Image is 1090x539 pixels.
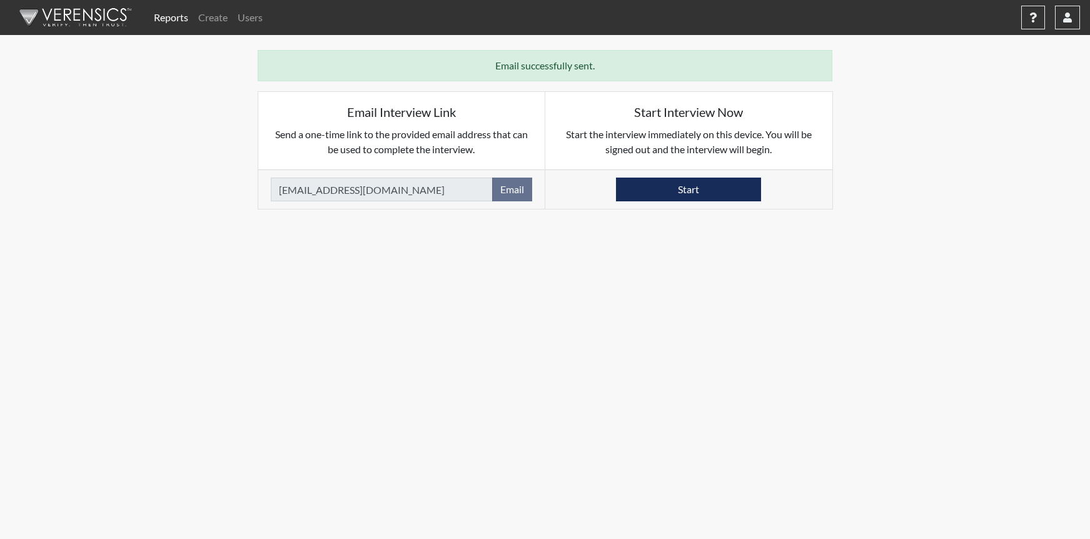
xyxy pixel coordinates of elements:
[193,5,233,30] a: Create
[271,178,493,201] input: Email Address
[616,178,761,201] button: Start
[558,127,820,157] p: Start the interview immediately on this device. You will be signed out and the interview will begin.
[271,58,820,73] p: Email successfully sent.
[558,104,820,119] h5: Start Interview Now
[271,104,533,119] h5: Email Interview Link
[271,127,533,157] p: Send a one-time link to the provided email address that can be used to complete the interview.
[492,178,532,201] button: Email
[149,5,193,30] a: Reports
[233,5,268,30] a: Users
